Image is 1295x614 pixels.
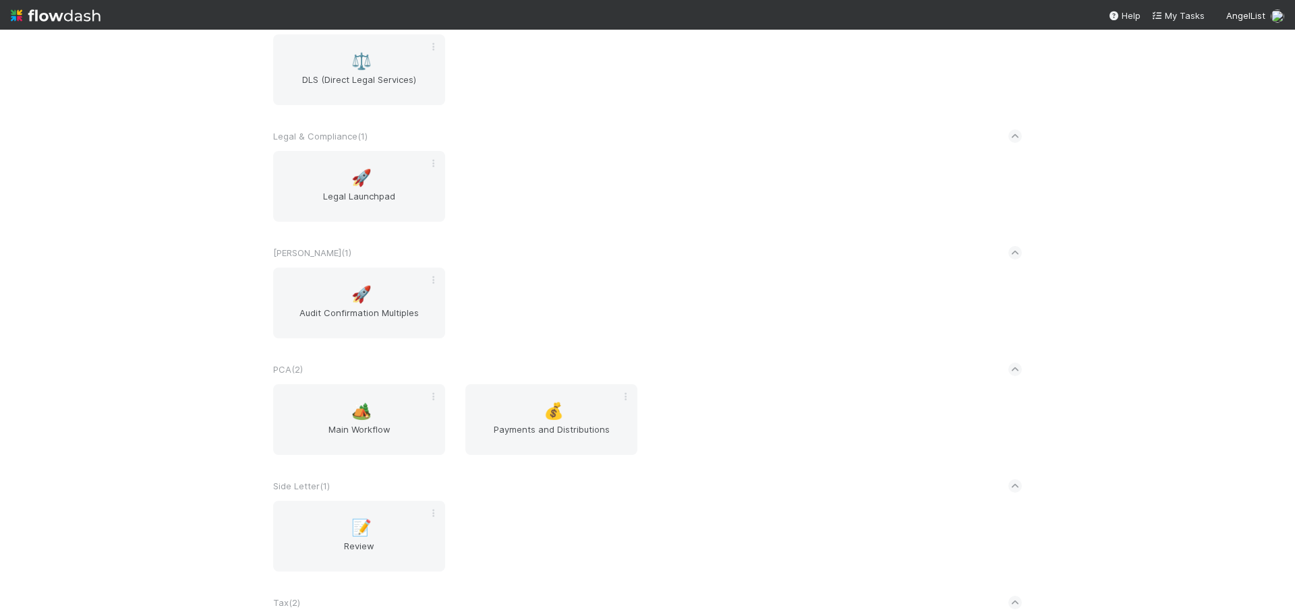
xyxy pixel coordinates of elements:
span: 🚀 [351,286,372,303]
span: 🚀 [351,169,372,187]
a: My Tasks [1151,9,1205,22]
img: logo-inverted-e16ddd16eac7371096b0.svg [11,4,100,27]
a: 🚀Audit Confirmation Multiples [273,268,445,338]
span: My Tasks [1151,10,1205,21]
span: Legal Launchpad [279,189,440,216]
span: [PERSON_NAME] ( 1 ) [273,247,351,258]
span: Tax ( 2 ) [273,597,300,608]
a: 🏕️Main Workflow [273,384,445,455]
span: 📝 [351,519,372,536]
a: 🚀Legal Launchpad [273,151,445,222]
span: Audit Confirmation Multiples [279,306,440,333]
span: PCA ( 2 ) [273,364,303,375]
span: Payments and Distributions [471,423,632,450]
span: Review [279,539,440,566]
span: Main Workflow [279,423,440,450]
img: avatar_030f5503-c087-43c2-95d1-dd8963b2926c.png [1271,9,1284,23]
a: 💰Payments and Distributions [465,384,637,455]
span: 💰 [544,402,564,420]
a: 📝Review [273,501,445,572]
span: DLS (Direct Legal Services) [279,73,440,100]
span: 🏕️ [351,402,372,420]
a: ⚖️DLS (Direct Legal Services) [273,34,445,105]
span: ⚖️ [351,53,372,70]
div: Help [1108,9,1141,22]
span: Legal & Compliance ( 1 ) [273,131,368,142]
span: AngelList [1226,10,1265,21]
span: Side Letter ( 1 ) [273,481,330,491]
